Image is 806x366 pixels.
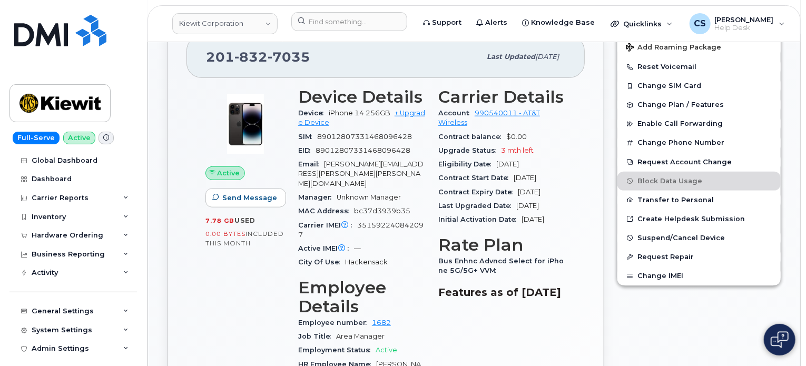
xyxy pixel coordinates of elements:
[372,319,391,327] a: 1682
[501,146,534,154] span: 3 mth left
[329,109,390,117] span: iPhone 14 256GB
[298,146,316,154] span: EID
[298,221,424,239] span: 351592240842097
[603,13,680,34] div: Quicklinks
[205,189,286,207] button: Send Message
[205,230,245,238] span: 0.00 Bytes
[298,258,345,266] span: City Of Use
[715,24,774,32] span: Help Desk
[496,160,519,168] span: [DATE]
[623,19,662,28] span: Quicklinks
[637,234,725,242] span: Suspend/Cancel Device
[298,160,324,168] span: Email
[617,95,781,114] button: Change Plan / Features
[516,202,539,210] span: [DATE]
[518,188,540,196] span: [DATE]
[214,93,277,156] img: image20231002-3703462-njx0qo.jpeg
[617,114,781,133] button: Enable Call Forwarding
[514,174,536,182] span: [DATE]
[438,109,475,117] span: Account
[535,53,559,61] span: [DATE]
[317,133,412,141] span: 89012807331468096428
[298,133,317,141] span: SIM
[438,146,501,154] span: Upgrade Status
[531,17,595,28] span: Knowledge Base
[298,319,372,327] span: Employee number
[438,286,566,299] h3: Features as of [DATE]
[617,133,781,152] button: Change Phone Number
[771,331,789,348] img: Open chat
[438,202,516,210] span: Last Upgraded Date
[438,109,540,126] a: 990540011 - AT&T Wireless
[487,53,535,61] span: Last updated
[438,257,564,274] span: Bus Enhnc Advncd Select for iPhone 5G/5G+ VVM
[337,193,401,201] span: Unknown Manager
[637,101,724,109] span: Change Plan / Features
[298,87,426,106] h3: Device Details
[469,12,515,33] a: Alerts
[376,346,397,354] span: Active
[298,160,424,187] span: [PERSON_NAME][EMAIL_ADDRESS][PERSON_NAME][PERSON_NAME][DOMAIN_NAME]
[268,49,310,65] span: 7035
[506,133,527,141] span: $0.00
[298,332,336,340] span: Job Title
[617,266,781,285] button: Change IMEI
[234,49,268,65] span: 832
[626,43,721,53] span: Add Roaming Package
[218,168,240,178] span: Active
[432,17,461,28] span: Support
[316,146,410,154] span: 89012807331468096428
[438,87,566,106] h3: Carrier Details
[291,12,407,31] input: Find something...
[438,174,514,182] span: Contract Start Date
[205,217,234,224] span: 7.78 GB
[438,235,566,254] h3: Rate Plan
[298,109,329,117] span: Device
[234,216,255,224] span: used
[617,229,781,248] button: Suspend/Cancel Device
[222,193,277,203] span: Send Message
[298,207,354,215] span: MAC Address
[682,13,792,34] div: Chris Smith
[438,188,518,196] span: Contract Expiry Date
[298,278,426,316] h3: Employee Details
[354,244,361,252] span: —
[715,15,774,24] span: [PERSON_NAME]
[617,191,781,210] button: Transfer to Personal
[617,57,781,76] button: Reset Voicemail
[617,153,781,172] button: Request Account Change
[298,221,357,229] span: Carrier IMEI
[298,193,337,201] span: Manager
[617,76,781,95] button: Change SIM Card
[485,17,507,28] span: Alerts
[206,49,310,65] span: 201
[438,160,496,168] span: Eligibility Date
[522,215,544,223] span: [DATE]
[336,332,385,340] span: Area Manager
[345,258,388,266] span: Hackensack
[617,248,781,266] button: Request Repair
[515,12,602,33] a: Knowledge Base
[298,346,376,354] span: Employment Status
[438,133,506,141] span: Contract balance
[694,17,706,30] span: CS
[617,36,781,57] button: Add Roaming Package
[438,215,522,223] span: Initial Activation Date
[617,172,781,191] button: Block Data Usage
[617,210,781,229] a: Create Helpdesk Submission
[637,120,723,128] span: Enable Call Forwarding
[354,207,410,215] span: bc37d3939b35
[172,13,278,34] a: Kiewit Corporation
[416,12,469,33] a: Support
[298,244,354,252] span: Active IMEI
